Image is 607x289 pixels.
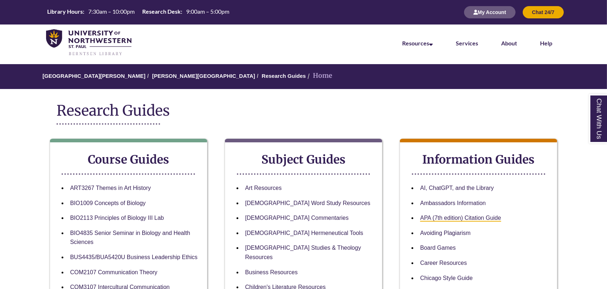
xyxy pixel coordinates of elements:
[420,260,467,266] a: Career Resources
[420,185,494,191] a: AI, ChatGPT, and the Library
[262,73,306,79] a: Research Guides
[44,8,232,17] a: Hours Today
[464,9,516,15] a: My Account
[540,40,552,46] a: Help
[88,8,135,15] span: 7:30am – 10:00pm
[245,185,282,191] a: Art Resources
[88,152,169,167] strong: Course Guides
[261,152,346,167] strong: Subject Guides
[456,40,478,46] a: Services
[402,40,433,46] a: Resources
[245,269,298,275] a: Business Resources
[70,185,151,191] a: ART3267 Themes in Art History
[420,230,471,236] a: Avoiding Plagiarism
[245,200,370,206] a: [DEMOGRAPHIC_DATA] Word Study Resources
[422,152,535,167] strong: Information Guides
[186,8,229,15] span: 9:00am – 5:00pm
[501,40,517,46] a: About
[46,29,131,56] img: UNWSP Library Logo
[420,215,501,222] a: APA (7th edition) Citation Guide
[245,230,363,236] a: [DEMOGRAPHIC_DATA] Hermeneutical Tools
[420,275,473,281] a: Chicago Style Guide
[245,245,361,260] a: [DEMOGRAPHIC_DATA] Studies & Theology Resources
[152,73,255,79] a: [PERSON_NAME][GEOGRAPHIC_DATA]
[57,102,170,120] span: Research Guides
[420,245,456,251] a: Board Games
[70,254,198,260] a: BUS4435/BUA5420U Business Leadership Ethics
[70,200,146,206] a: BIO1009 Concepts of Biology
[523,9,564,15] a: Chat 24/7
[306,71,333,81] li: Home
[523,6,564,18] button: Chat 24/7
[70,269,157,275] a: COM2107 Communication Theory
[139,8,183,15] th: Research Desk:
[70,230,190,245] a: BIO4835 Senior Seminar in Biology and Health Sciences
[420,200,486,206] a: Ambassadors Information
[245,215,349,221] a: [DEMOGRAPHIC_DATA] Commentaries
[70,215,164,221] a: BIO2113 Principles of Biology III Lab
[44,8,85,15] th: Library Hours:
[42,73,145,79] a: [GEOGRAPHIC_DATA][PERSON_NAME]
[464,6,516,18] button: My Account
